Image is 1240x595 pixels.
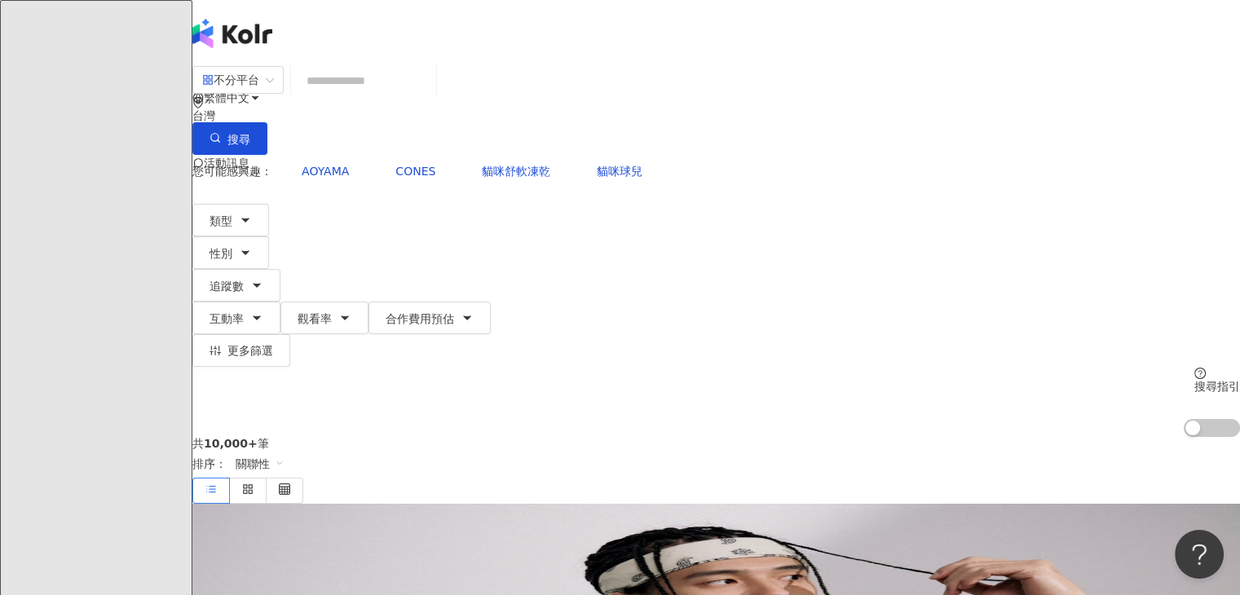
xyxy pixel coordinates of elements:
[210,247,232,260] span: 性別
[210,280,244,293] span: 追蹤數
[192,19,272,48] img: logo
[1175,530,1224,579] iframe: Help Scout Beacon - Open
[204,156,249,170] span: 活動訊息
[1194,380,1240,393] div: 搜尋指引
[192,437,1240,450] div: 共 筆
[192,97,204,108] span: environment
[210,312,244,325] span: 互動率
[302,165,349,178] span: AOYAMA
[285,155,366,187] button: AOYAMA
[580,155,660,187] button: 貓咪球兒
[192,165,272,178] span: 您可能感興趣：
[192,236,269,269] button: 性別
[202,74,214,86] span: appstore
[210,214,232,227] span: 類型
[192,109,1240,122] div: 台灣
[192,302,280,334] button: 互動率
[386,312,454,325] span: 合作費用預估
[482,165,550,178] span: 貓咪舒軟凍乾
[192,334,290,367] button: 更多篩選
[204,437,258,450] span: 10,000+
[368,302,491,334] button: 合作費用預估
[192,450,1240,478] div: 排序：
[298,312,332,325] span: 觀看率
[227,133,250,146] span: 搜尋
[395,165,435,178] span: CONES
[236,451,285,477] span: 關聯性
[280,302,368,334] button: 觀看率
[192,269,280,302] button: 追蹤數
[202,67,259,93] div: 不分平台
[597,165,642,178] span: 貓咪球兒
[192,204,269,236] button: 類型
[227,344,273,357] span: 更多篩選
[378,155,452,187] button: CONES
[192,122,267,155] button: 搜尋
[1194,368,1206,379] span: question-circle
[465,155,567,187] button: 貓咪舒軟凍乾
